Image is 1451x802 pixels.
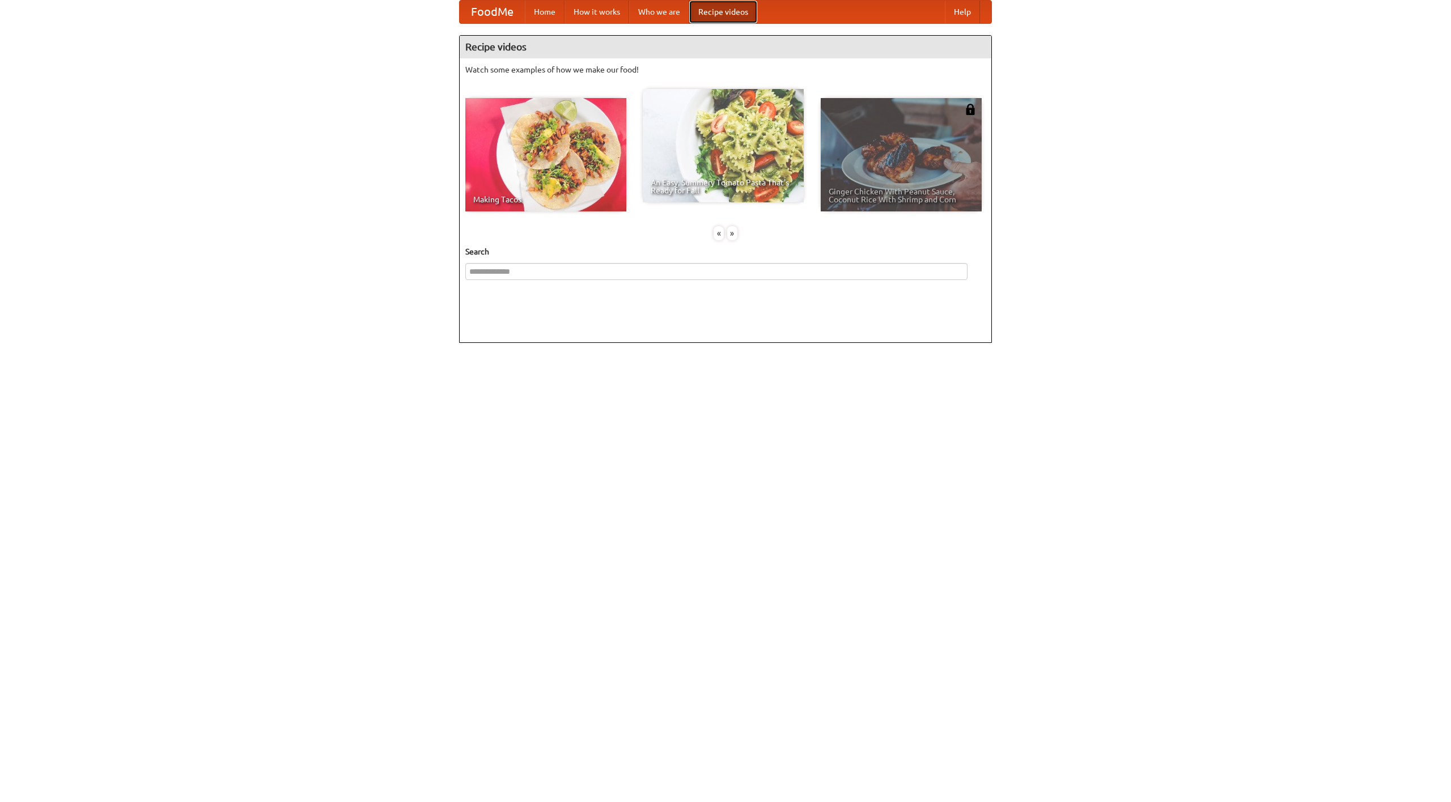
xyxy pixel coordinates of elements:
a: An Easy, Summery Tomato Pasta That's Ready for Fall [643,89,804,202]
h5: Search [465,246,986,257]
img: 483408.png [965,104,976,115]
h4: Recipe videos [460,36,991,58]
a: Recipe videos [689,1,757,23]
span: Making Tacos [473,196,618,203]
a: Home [525,1,565,23]
a: How it works [565,1,629,23]
span: An Easy, Summery Tomato Pasta That's Ready for Fall [651,179,796,194]
a: FoodMe [460,1,525,23]
div: « [714,226,724,240]
a: Who we are [629,1,689,23]
p: Watch some examples of how we make our food! [465,64,986,75]
a: Help [945,1,980,23]
div: » [727,226,737,240]
a: Making Tacos [465,98,626,211]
